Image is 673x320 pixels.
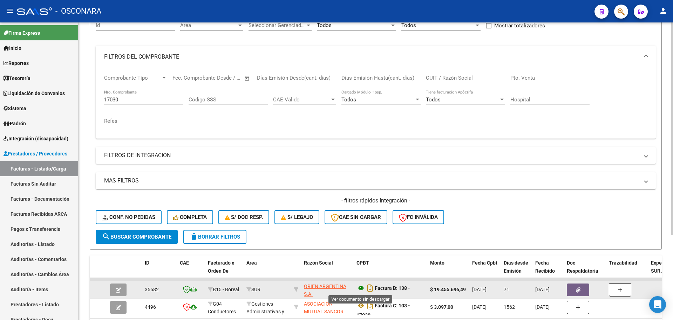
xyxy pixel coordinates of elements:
span: Monto [430,260,444,266]
span: Mostrar totalizadores [494,21,545,30]
button: Open calendar [243,74,251,82]
button: CAE SIN CARGAR [325,210,387,224]
div: 30711534616 [304,282,351,297]
span: 71 [504,287,509,292]
strong: $ 19.455.696,49 [430,287,466,292]
strong: Factura B: 138 - 17030 [356,285,410,300]
span: 4496 [145,304,156,310]
span: FC Inválida [399,214,438,220]
span: Integración (discapacidad) [4,135,68,142]
span: [DATE] [535,304,550,310]
span: Conf. no pedidas [102,214,155,220]
mat-icon: menu [6,7,14,15]
strong: $ 3.097,00 [430,304,453,310]
mat-icon: delete [190,232,198,241]
mat-panel-title: FILTROS DE INTEGRACION [104,152,639,159]
span: Todos [426,96,441,103]
button: FC Inválida [393,210,444,224]
span: S/ Doc Resp. [225,214,263,220]
span: Reportes [4,59,29,67]
mat-panel-title: FILTROS DEL COMPROBANTE [104,53,639,61]
span: Seleccionar Gerenciador [249,22,305,28]
span: Prestadores / Proveedores [4,150,67,158]
span: Doc Respaldatoria [567,260,598,274]
datatable-header-cell: Fecha Recibido [532,255,564,286]
button: Buscar Comprobante [96,230,178,244]
span: Sistema [4,105,26,112]
span: ID [145,260,149,266]
span: Liquidación de Convenios [4,89,65,97]
span: Facturado x Orden De [208,260,234,274]
mat-icon: person [659,7,667,15]
span: Razón Social [304,260,333,266]
span: 1562 [504,304,515,310]
span: ORIEN ARGENTINA S.A. [304,284,346,297]
datatable-header-cell: Facturado x Orden De [205,255,244,286]
input: Fecha inicio [172,75,201,81]
span: Area [180,22,237,28]
button: Conf. no pedidas [96,210,162,224]
span: Todos [401,22,416,28]
datatable-header-cell: Días desde Emisión [501,255,532,286]
input: Fecha fin [207,75,241,81]
span: Trazabilidad [609,260,637,266]
span: CAE Válido [273,96,330,103]
div: FILTROS DEL COMPROBANTE [96,68,656,139]
datatable-header-cell: Doc Respaldatoria [564,255,606,286]
span: CPBT [356,260,369,266]
span: Buscar Comprobante [102,234,171,240]
span: [DATE] [472,304,487,310]
div: 30590354798 [304,300,351,315]
span: CAE SIN CARGAR [331,214,381,220]
div: Open Intercom Messenger [649,296,666,313]
span: Comprobante Tipo [104,75,161,81]
button: S/ Doc Resp. [218,210,270,224]
datatable-header-cell: CPBT [354,255,427,286]
mat-expansion-panel-header: FILTROS DE INTEGRACION [96,147,656,164]
datatable-header-cell: Monto [427,255,469,286]
h4: - filtros rápidos Integración - [96,197,656,205]
span: Borrar Filtros [190,234,240,240]
button: S/ legajo [274,210,319,224]
span: Area [246,260,257,266]
span: Días desde Emisión [504,260,528,274]
span: Fecha Recibido [535,260,555,274]
span: 35682 [145,287,159,292]
datatable-header-cell: Razón Social [301,255,354,286]
mat-expansion-panel-header: MAS FILTROS [96,172,656,189]
i: Descargar documento [366,300,375,311]
span: Inicio [4,44,21,52]
strong: Factura C: 103 - 17030 [356,303,410,318]
datatable-header-cell: Trazabilidad [606,255,648,286]
datatable-header-cell: Area [244,255,291,286]
span: B15 - Boreal [213,287,239,292]
span: Tesorería [4,74,30,82]
button: Borrar Filtros [183,230,246,244]
span: SUR [246,287,260,292]
span: [DATE] [535,287,550,292]
span: [DATE] [472,287,487,292]
span: Fecha Cpbt [472,260,497,266]
datatable-header-cell: ID [142,255,177,286]
mat-panel-title: MAS FILTROS [104,177,639,185]
datatable-header-cell: Fecha Cpbt [469,255,501,286]
datatable-header-cell: CAE [177,255,205,286]
i: Descargar documento [366,282,375,294]
span: - OSCONARA [55,4,101,19]
span: CAE [180,260,189,266]
mat-icon: search [102,232,110,241]
span: Padrón [4,120,26,127]
span: Todos [317,22,332,28]
span: Firma Express [4,29,40,37]
mat-expansion-panel-header: FILTROS DEL COMPROBANTE [96,46,656,68]
span: S/ legajo [281,214,313,220]
span: Todos [341,96,356,103]
span: Completa [173,214,207,220]
button: Completa [167,210,213,224]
